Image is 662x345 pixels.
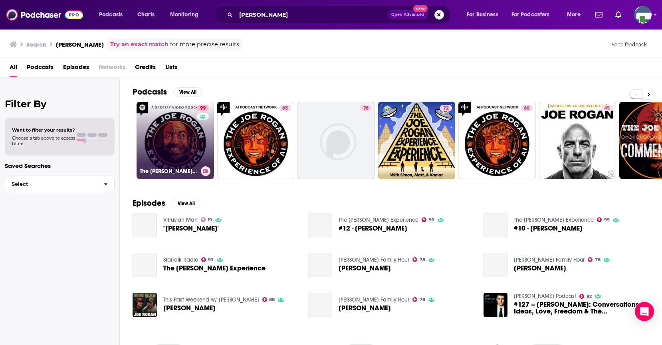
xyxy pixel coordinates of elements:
a: 78 [412,297,425,302]
span: #12 - [PERSON_NAME] [339,225,407,232]
button: open menu [506,8,561,21]
a: Show notifications dropdown [612,8,624,22]
span: 78 [420,258,425,262]
span: "[PERSON_NAME]" [163,225,220,232]
a: Credits [135,61,156,77]
a: 72 [440,105,452,111]
a: Charts [132,8,159,21]
img: Joe Rogan [133,293,157,317]
a: Lists [165,61,177,77]
h3: The [PERSON_NAME] Experience [140,168,198,175]
h2: Episodes [133,198,165,208]
a: "Joe Rogan" [133,213,157,237]
h3: [PERSON_NAME] [56,41,104,48]
img: Podchaser - Follow, Share and Rate Podcasts [6,7,83,22]
a: 45 [601,105,613,111]
span: Monitoring [170,9,198,20]
a: JOE ROGAN [339,305,391,311]
a: Lex Fridman Podcast [514,293,576,300]
a: Show notifications dropdown [592,8,606,22]
span: 72 [443,104,449,112]
a: 76 [360,105,372,111]
span: 99 [604,218,610,222]
span: For Business [467,9,498,20]
span: 92 [587,295,592,298]
span: 78 [420,298,425,302]
a: Duncan Trussell Family Hour [339,296,409,303]
div: Search podcasts, credits, & more... [222,6,458,24]
a: 76 [297,102,375,179]
h3: Search [26,41,46,48]
a: Joe Rogan [163,305,216,311]
span: Choose a tab above to access filters. [12,135,75,146]
a: #10 - Joe Rogan [484,213,508,237]
span: [PERSON_NAME] [163,305,216,311]
button: View All [173,87,202,97]
a: 78 [412,257,425,262]
span: Want to filter your results? [12,127,75,133]
span: 93 [208,258,214,262]
input: Search podcasts, credits, & more... [236,8,388,21]
button: Open AdvancedNew [388,10,428,20]
a: 99 [422,217,434,222]
a: 60 [458,102,536,179]
span: 19 [208,218,212,222]
span: #127 – [PERSON_NAME]: Conversations, Ideas, Love, Freedom & The [PERSON_NAME] Experience [514,301,649,315]
span: Charts [137,9,155,20]
span: [PERSON_NAME] [514,265,566,272]
span: [PERSON_NAME] [339,305,391,311]
span: Networks [99,61,125,77]
a: #10 - Joe Rogan [514,225,583,232]
a: 93 [201,257,214,262]
a: 92 [579,294,592,299]
a: 88 [262,297,275,302]
a: StarTalk Radio [163,256,198,263]
span: #10 - [PERSON_NAME] [514,225,583,232]
a: JOE ROGAN [514,265,566,272]
span: for more precise results [170,40,239,49]
a: 65 [217,102,295,179]
img: #127 – Joe Rogan: Conversations, Ideas, Love, Freedom & The Joe Rogan Experience [484,293,508,317]
a: EpisodesView All [133,198,200,208]
a: Duncan Trussell Family Hour [514,256,585,263]
span: Logged in as KCMedia [634,6,652,24]
a: This Past Weekend w/ Theo Von [163,296,259,303]
div: Open Intercom Messenger [635,302,654,321]
a: 72 [378,102,456,179]
span: More [567,9,581,20]
a: JOE ROGAN [339,265,391,272]
span: 78 [595,258,601,262]
a: 60 [521,105,533,111]
a: Podcasts [27,61,54,77]
span: The [PERSON_NAME] Experience [163,265,266,272]
a: JOE ROGAN [308,293,332,317]
a: All [10,61,17,77]
h2: Filter By [5,98,115,110]
button: open menu [93,8,133,21]
a: Try an exact match [110,40,168,49]
a: 19 [201,217,212,222]
button: open menu [561,8,591,21]
span: Podcasts [99,9,123,20]
p: Saved Searches [5,162,115,170]
a: JOE ROGAN [484,253,508,277]
span: [PERSON_NAME] [339,265,391,272]
span: 99 [429,218,434,222]
span: 65 [282,104,288,112]
button: open menu [461,8,508,21]
a: 45 [539,102,616,179]
a: The Joe Rogan Experience [514,217,594,223]
a: #12 - Joe Rogan [339,225,407,232]
a: 99 [197,105,209,111]
a: 99 [597,217,610,222]
span: New [413,5,428,12]
a: 99The [PERSON_NAME] Experience [137,102,214,179]
a: Episodes [63,61,89,77]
